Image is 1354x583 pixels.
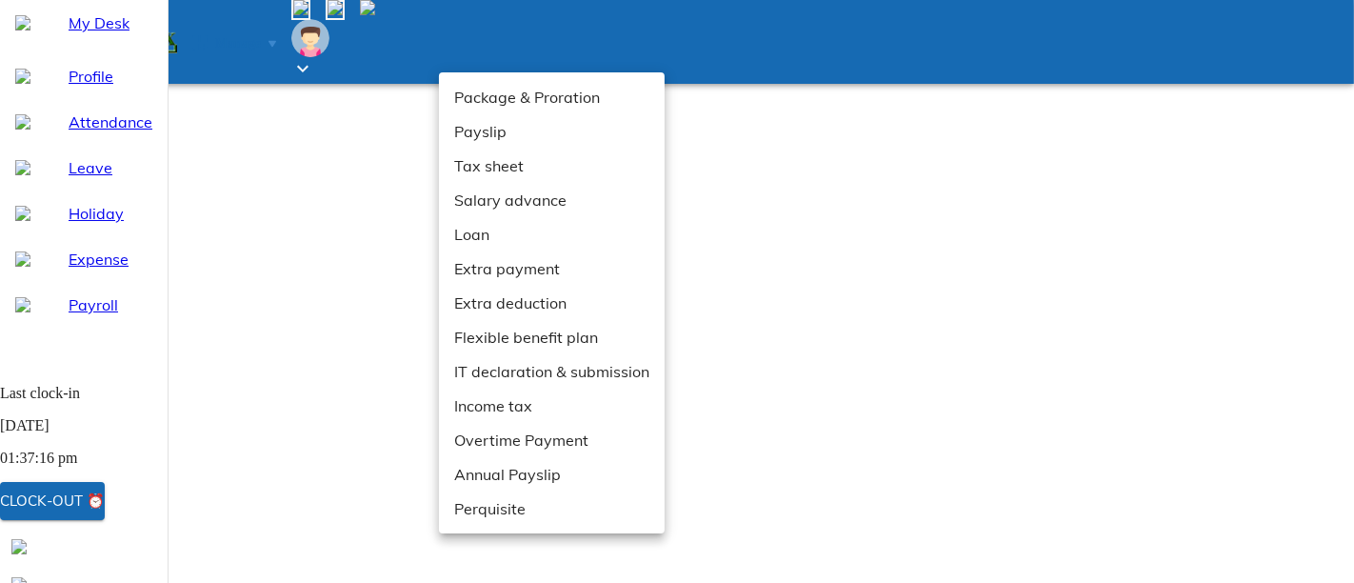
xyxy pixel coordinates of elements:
[439,251,665,286] li: Extra payment
[439,457,665,492] li: Annual Payslip
[439,149,665,183] li: Tax sheet
[439,286,665,320] li: Extra deduction
[439,354,665,389] li: IT declaration & submission
[439,492,665,526] li: Perquisite
[439,80,665,114] li: Package & Proration
[439,423,665,457] li: Overtime Payment
[439,389,665,423] li: Income tax
[439,114,665,149] li: Payslip
[439,320,665,354] li: Flexible benefit plan
[439,217,665,251] li: Loan
[439,183,665,217] li: Salary advance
